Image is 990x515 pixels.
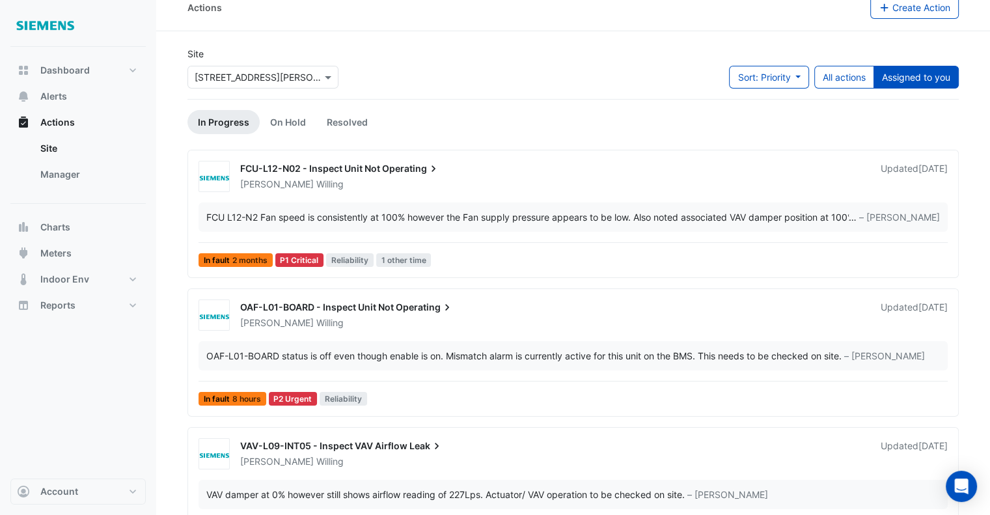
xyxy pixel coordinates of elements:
[382,162,440,175] span: Operating
[17,221,30,234] app-icon: Charts
[40,485,78,498] span: Account
[187,1,222,14] div: Actions
[729,66,809,89] button: Sort: Priority
[10,57,146,83] button: Dashboard
[17,247,30,260] app-icon: Meters
[844,349,925,363] span: – [PERSON_NAME]
[918,301,948,313] span: Thu 13-Feb-2025 14:32 AEDT
[199,309,229,322] img: Siemens
[316,110,378,134] a: Resolved
[881,162,948,191] div: Updated
[187,110,260,134] a: In Progress
[199,448,229,461] img: Siemens
[17,90,30,103] app-icon: Alerts
[40,116,75,129] span: Actions
[206,349,842,363] div: OAF-L01-BOARD status is off even though enable is on. Mismatch alarm is currently active for this...
[316,178,344,191] span: Willing
[396,301,454,314] span: Operating
[814,66,874,89] button: All actions
[946,471,977,502] div: Open Intercom Messenger
[881,301,948,329] div: Updated
[199,171,229,184] img: Siemens
[199,253,273,267] span: In fault
[881,439,948,468] div: Updated
[376,253,432,267] span: 1 other time
[40,221,70,234] span: Charts
[10,109,146,135] button: Actions
[269,392,318,406] div: P2 Urgent
[10,240,146,266] button: Meters
[40,299,76,312] span: Reports
[240,317,314,328] span: [PERSON_NAME]
[17,64,30,77] app-icon: Dashboard
[17,273,30,286] app-icon: Indoor Env
[275,253,324,267] div: P1 Critical
[10,266,146,292] button: Indoor Env
[240,178,314,189] span: [PERSON_NAME]
[40,90,67,103] span: Alerts
[10,292,146,318] button: Reports
[199,392,266,406] span: In fault
[17,116,30,129] app-icon: Actions
[316,455,344,468] span: Willing
[240,456,314,467] span: [PERSON_NAME]
[232,257,268,264] span: 2 months
[326,253,374,267] span: Reliability
[206,488,685,501] div: VAV damper at 0% however still shows airflow reading of 227Lps. Actuator/ VAV operation to be che...
[687,488,768,501] span: – [PERSON_NAME]
[240,163,380,174] span: FCU-L12-N02 - Inspect Unit Not
[40,64,90,77] span: Dashboard
[260,110,316,134] a: On Hold
[892,2,950,13] span: Create Action
[40,247,72,260] span: Meters
[30,161,146,188] a: Manager
[873,66,959,89] button: Assigned to you
[10,83,146,109] button: Alerts
[240,301,394,313] span: OAF-L01-BOARD - Inspect Unit Not
[187,47,204,61] label: Site
[10,479,146,505] button: Account
[918,440,948,451] span: Tue 09-Sep-2025 10:20 AEST
[17,299,30,312] app-icon: Reports
[16,10,74,36] img: Company Logo
[316,316,344,329] span: Willing
[206,210,849,224] div: FCU L12-N2 Fan speed is consistently at 100% however the Fan supply pressure appears to be low. A...
[737,72,790,83] span: Sort: Priority
[232,395,261,403] span: 8 hours
[206,210,940,224] div: …
[859,210,940,224] span: – [PERSON_NAME]
[40,273,89,286] span: Indoor Env
[10,214,146,240] button: Charts
[10,135,146,193] div: Actions
[918,163,948,174] span: Tue 11-Mar-2025 09:16 AEDT
[320,392,367,406] span: Reliability
[240,440,407,451] span: VAV-L09-INT05 - Inspect VAV Airflow
[409,439,443,452] span: Leak
[30,135,146,161] a: Site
